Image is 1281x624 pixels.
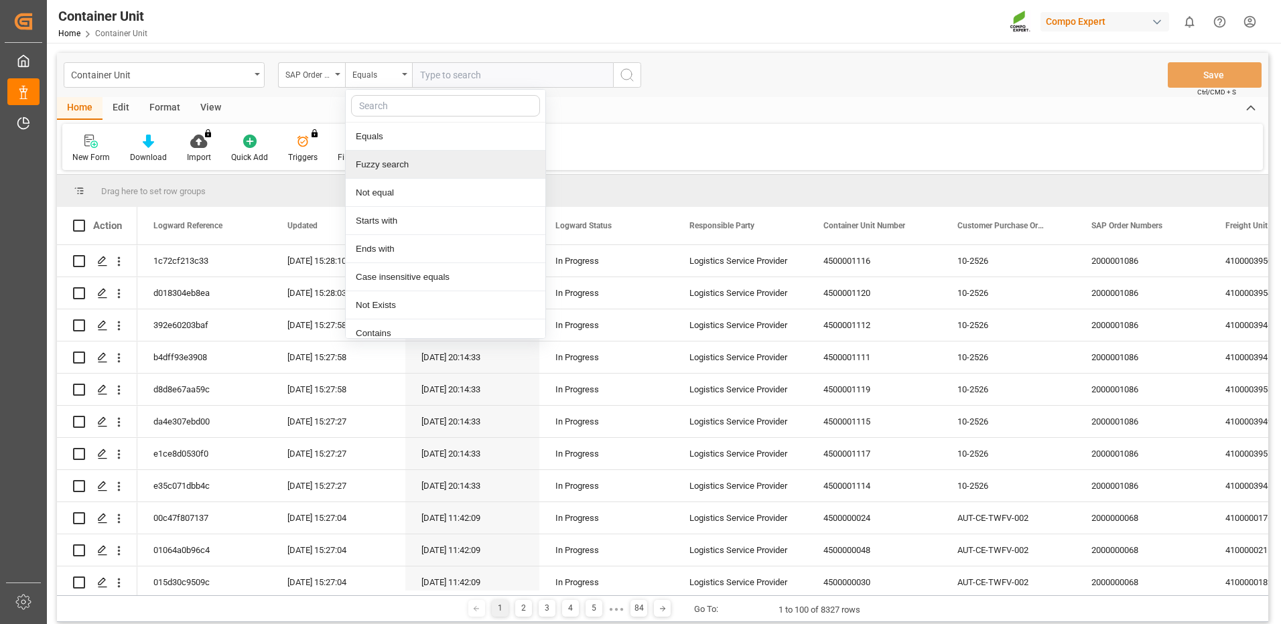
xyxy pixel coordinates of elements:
[941,277,1075,309] div: 10-2526
[555,439,657,469] div: In Progress
[405,374,539,405] div: [DATE] 20:14:33
[1040,9,1174,34] button: Compo Expert
[57,406,137,438] div: Press SPACE to select this row.
[287,221,318,230] span: Updated
[137,245,271,277] div: 1c72cf213c33
[492,600,509,617] div: 1
[93,220,122,232] div: Action
[271,277,405,309] div: [DATE] 15:28:03
[405,470,539,501] div: [DATE] 20:14:33
[352,66,398,81] div: Equals
[271,374,405,405] div: [DATE] 15:27:58
[271,245,405,277] div: [DATE] 15:28:10
[57,566,137,599] div: Press SPACE to select this row.
[555,310,657,341] div: In Progress
[271,341,405,373] div: [DATE] 15:27:58
[1197,87,1236,97] span: Ctrl/CMD + S
[57,534,137,566] div: Press SPACE to select this row.
[807,406,941,437] div: 4500001115
[673,406,807,437] div: Logistics Service Provider
[1075,309,1209,341] div: 2000001086
[555,342,657,373] div: In Progress
[405,566,539,598] div: [DATE] 11:42:09
[345,62,412,88] button: close menu
[807,374,941,405] div: 4500001119
[555,567,657,598] div: In Progress
[807,341,941,373] div: 4500001111
[673,470,807,501] div: Logistics Service Provider
[137,374,271,405] div: d8d8e67aa59c
[405,438,539,469] div: [DATE] 20:14:33
[555,535,657,566] div: In Progress
[673,534,807,566] div: Logistics Service Provider
[278,62,345,88] button: open menu
[689,221,754,230] span: Responsible Party
[190,97,231,120] div: View
[673,374,807,405] div: Logistics Service Provider
[103,97,139,120] div: Edit
[137,470,271,501] div: e35c071dbb4c
[57,97,103,120] div: Home
[346,123,545,151] div: Equals
[555,471,657,501] div: In Progress
[673,277,807,309] div: Logistics Service Provider
[137,406,271,437] div: da4e307ebd00
[941,406,1075,437] div: 10-2526
[346,151,545,179] div: Fuzzy search
[1168,62,1262,88] button: Save
[555,246,657,277] div: In Progress
[346,263,545,291] div: Case insensitive equals
[346,179,545,207] div: Not equal
[1075,438,1209,469] div: 2000001086
[139,97,190,120] div: Format
[555,503,657,534] div: In Progress
[941,566,1075,598] div: AUT-CE-TWFV-002
[137,277,271,309] div: d018304eb8ea
[673,502,807,534] div: Logistics Service Provider
[807,502,941,534] div: 4500000024
[71,66,250,82] div: Container Unit
[609,604,624,614] div: ● ● ●
[351,95,540,116] input: Search
[137,309,271,341] div: 392e60203baf
[1174,7,1205,37] button: show 0 new notifications
[346,207,545,235] div: Starts with
[271,534,405,566] div: [DATE] 15:27:04
[57,277,137,309] div: Press SPACE to select this row.
[823,221,905,230] span: Container Unit Number
[562,600,579,617] div: 4
[694,603,718,616] div: Go To:
[137,566,271,598] div: 015d30c9509c
[271,502,405,534] div: [DATE] 15:27:04
[807,438,941,469] div: 4500001117
[941,245,1075,277] div: 10-2526
[1075,374,1209,405] div: 2000001086
[72,151,110,163] div: New Form
[555,221,612,230] span: Logward Status
[405,534,539,566] div: [DATE] 11:42:09
[271,470,405,501] div: [DATE] 15:27:27
[1075,470,1209,501] div: 2000001086
[1010,10,1031,33] img: Screenshot%202023-09-29%20at%2010.02.21.png_1712312052.png
[153,221,222,230] span: Logward Reference
[57,245,137,277] div: Press SPACE to select this row.
[941,470,1075,501] div: 10-2526
[1075,277,1209,309] div: 2000001086
[807,245,941,277] div: 4500001116
[1205,7,1235,37] button: Help Center
[1091,221,1162,230] span: SAP Order Numbers
[586,600,602,617] div: 5
[137,534,271,566] div: 01064a0b96c4
[555,374,657,405] div: In Progress
[673,245,807,277] div: Logistics Service Provider
[941,438,1075,469] div: 10-2526
[673,566,807,598] div: Logistics Service Provider
[137,502,271,534] div: 00c47f807137
[57,374,137,406] div: Press SPACE to select this row.
[1075,341,1209,373] div: 2000001086
[807,309,941,341] div: 4500001112
[271,438,405,469] div: [DATE] 15:27:27
[807,277,941,309] div: 4500001120
[101,186,206,196] span: Drag here to set row groups
[539,600,555,617] div: 3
